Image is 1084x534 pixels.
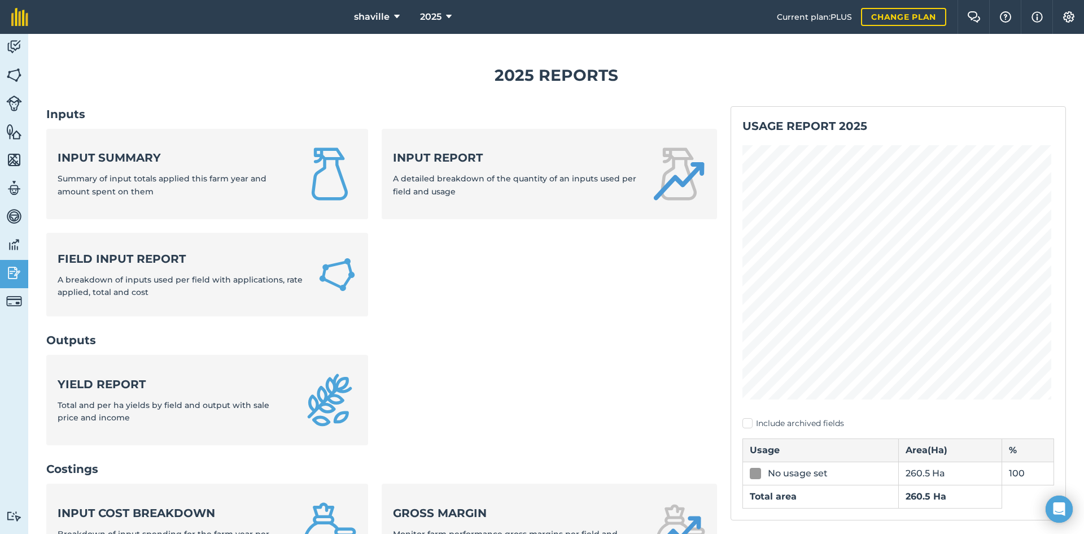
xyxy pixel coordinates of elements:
[742,418,1054,429] label: Include archived fields
[393,173,636,196] span: A detailed breakdown of the quantity of an inputs used per field and usage
[46,129,368,219] a: Input summarySummary of input totals applied this farm year and amount spent on them
[6,38,22,55] img: svg+xml;base64,PD94bWwgdmVyc2lvbj0iMS4wIiBlbmNvZGluZz0idXRmLTgiPz4KPCEtLSBHZW5lcmF0b3I6IEFkb2JlIE...
[768,467,828,480] div: No usage set
[393,505,638,521] strong: Gross margin
[898,462,1002,485] td: 260.5 Ha
[967,11,981,23] img: Two speech bubbles overlapping with the left bubble in the forefront
[58,505,289,521] strong: Input cost breakdown
[743,439,899,462] th: Usage
[6,67,22,84] img: svg+xml;base64,PHN2ZyB4bWxucz0iaHR0cDovL3d3dy53My5vcmcvMjAwMC9zdmciIHdpZHRoPSI1NiIgaGVpZ2h0PSI2MC...
[46,106,717,122] h2: Inputs
[6,293,22,309] img: svg+xml;base64,PD94bWwgdmVyc2lvbj0iMS4wIiBlbmNvZGluZz0idXRmLTgiPz4KPCEtLSBHZW5lcmF0b3I6IEFkb2JlIE...
[861,8,946,26] a: Change plan
[6,511,22,522] img: svg+xml;base64,PD94bWwgdmVyc2lvbj0iMS4wIiBlbmNvZGluZz0idXRmLTgiPz4KPCEtLSBHZW5lcmF0b3I6IEFkb2JlIE...
[1046,496,1073,523] div: Open Intercom Messenger
[11,8,28,26] img: fieldmargin Logo
[58,173,266,196] span: Summary of input totals applied this farm year and amount spent on them
[46,355,368,445] a: Yield reportTotal and per ha yields by field and output with sale price and income
[742,118,1054,134] h2: Usage report 2025
[393,150,638,166] strong: Input report
[898,439,1002,462] th: Area ( Ha )
[303,373,357,427] img: Yield report
[6,208,22,225] img: svg+xml;base64,PD94bWwgdmVyc2lvbj0iMS4wIiBlbmNvZGluZz0idXRmLTgiPz4KPCEtLSBHZW5lcmF0b3I6IEFkb2JlIE...
[58,400,269,423] span: Total and per ha yields by field and output with sale price and income
[777,11,852,23] span: Current plan : PLUS
[46,63,1066,88] h1: 2025 Reports
[1002,462,1054,485] td: 100
[317,254,357,296] img: Field Input Report
[58,275,303,297] span: A breakdown of inputs used per field with applications, rate applied, total and cost
[999,11,1012,23] img: A question mark icon
[6,180,22,197] img: svg+xml;base64,PD94bWwgdmVyc2lvbj0iMS4wIiBlbmNvZGluZz0idXRmLTgiPz4KPCEtLSBHZW5lcmF0b3I6IEFkb2JlIE...
[906,491,946,502] strong: 260.5 Ha
[6,264,22,281] img: svg+xml;base64,PD94bWwgdmVyc2lvbj0iMS4wIiBlbmNvZGluZz0idXRmLTgiPz4KPCEtLSBHZW5lcmF0b3I6IEFkb2JlIE...
[46,332,717,348] h2: Outputs
[1031,10,1043,24] img: svg+xml;base64,PHN2ZyB4bWxucz0iaHR0cDovL3d3dy53My5vcmcvMjAwMC9zdmciIHdpZHRoPSIxNyIgaGVpZ2h0PSIxNy...
[420,10,442,24] span: 2025
[354,10,390,24] span: shaville
[303,147,357,201] img: Input summary
[1002,439,1054,462] th: %
[6,151,22,168] img: svg+xml;base64,PHN2ZyB4bWxucz0iaHR0cDovL3d3dy53My5vcmcvMjAwMC9zdmciIHdpZHRoPSI1NiIgaGVpZ2h0PSI2MC...
[382,129,717,219] a: Input reportA detailed breakdown of the quantity of an inputs used per field and usage
[6,123,22,140] img: svg+xml;base64,PHN2ZyB4bWxucz0iaHR0cDovL3d3dy53My5vcmcvMjAwMC9zdmciIHdpZHRoPSI1NiIgaGVpZ2h0PSI2MC...
[58,376,289,392] strong: Yield report
[750,491,797,502] strong: Total area
[58,251,304,267] strong: Field Input Report
[6,95,22,111] img: svg+xml;base64,PD94bWwgdmVyc2lvbj0iMS4wIiBlbmNvZGluZz0idXRmLTgiPz4KPCEtLSBHZW5lcmF0b3I6IEFkb2JlIE...
[1062,11,1076,23] img: A cog icon
[6,236,22,253] img: svg+xml;base64,PD94bWwgdmVyc2lvbj0iMS4wIiBlbmNvZGluZz0idXRmLTgiPz4KPCEtLSBHZW5lcmF0b3I6IEFkb2JlIE...
[652,147,706,201] img: Input report
[46,233,368,317] a: Field Input ReportA breakdown of inputs used per field with applications, rate applied, total and...
[46,461,717,477] h2: Costings
[58,150,289,166] strong: Input summary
